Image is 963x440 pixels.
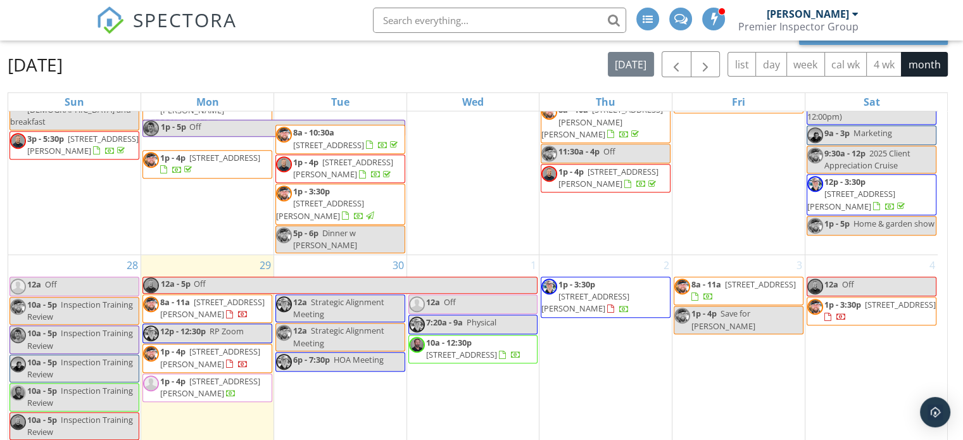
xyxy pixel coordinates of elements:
span: [STREET_ADDRESS] [189,152,260,163]
img: img_5403_2.jpeg [541,146,557,161]
img: img_5403_2.jpeg [674,279,690,294]
span: 1p - 4p [160,152,186,163]
span: Inspection Training Review [27,414,133,437]
a: 1p - 3:30p [STREET_ADDRESS] [807,297,936,325]
img: img_5404.jpeg [409,317,425,332]
img: headshot.2.jpg [143,277,159,293]
span: 8a - 11a [691,279,721,290]
span: Inspection Training Review [27,385,133,408]
a: 1p - 3:30p [STREET_ADDRESS][PERSON_NAME] [275,184,405,225]
span: 1p - 4p [293,156,318,168]
a: 10a - 12:30p [STREET_ADDRESS] [408,335,538,363]
span: [STREET_ADDRESS][PERSON_NAME] [276,198,364,221]
img: kyle.jpg [10,327,26,343]
span: 12p - 3:30p [824,176,865,187]
a: 1p - 4p [STREET_ADDRESS][PERSON_NAME] [293,156,393,180]
a: Go to October 3, 2025 [794,255,805,275]
div: Open Intercom Messenger [920,397,950,427]
span: 1p - 3:30p [293,185,330,197]
span: 10a - 5p [27,299,57,310]
span: Dinner w [PERSON_NAME] [293,227,357,251]
img: img_5404.jpeg [276,354,292,370]
span: Inspection Training Review [27,327,133,351]
span: 10a - 5p [27,356,57,368]
a: Sunday [62,93,87,111]
span: 1p - 4p [160,375,186,387]
td: Go to September 21, 2025 [8,1,141,255]
a: 1p - 3:30p [STREET_ADDRESS] [824,299,936,322]
a: Monday [194,93,222,111]
span: Physical [467,317,496,328]
span: [STREET_ADDRESS] [293,139,364,151]
a: SPECTORA [96,17,237,44]
img: img_5403_2.jpeg [807,299,823,315]
button: 4 wk [866,52,902,77]
img: img_5403_2.jpeg [276,227,292,243]
img: img_5404.jpeg [143,325,159,341]
img: img_5403_2.jpeg [541,104,557,120]
span: 8a - 11a [160,296,190,308]
span: [STREET_ADDRESS][PERSON_NAME] [160,346,260,369]
span: 1p - 3:30p [558,279,595,290]
span: [STREET_ADDRESS][PERSON_NAME] [160,375,260,399]
img: img_5403_2.jpeg [807,218,823,234]
span: [STREET_ADDRESS] [865,299,936,310]
span: 12p - 12:30p [160,325,206,337]
span: 1p - 5p [824,218,850,229]
td: Go to September 25, 2025 [539,1,672,255]
span: 11:30a - 4p [558,146,600,157]
img: img_5403_2.jpeg [276,185,292,201]
span: 12a [824,279,838,290]
span: [PERSON_NAME] Client Appreciation (9:30am-12:00pm) [807,86,929,122]
span: [STREET_ADDRESS][PERSON_NAME] [541,291,629,314]
a: Go to September 28, 2025 [124,255,141,275]
a: 1p - 3:30p [STREET_ADDRESS][PERSON_NAME] [541,279,629,314]
a: 8a - 10:30a [STREET_ADDRESS] [275,125,405,153]
a: Friday [729,93,748,111]
a: 1p - 4p [STREET_ADDRESS][PERSON_NAME] [142,374,272,402]
button: Previous month [662,51,691,77]
button: month [901,52,948,77]
span: [STREET_ADDRESS][PERSON_NAME] [558,166,658,189]
button: day [755,52,787,77]
a: 8a - 10a [STREET_ADDRESS][PERSON_NAME][PERSON_NAME] [541,102,670,143]
span: 6p - 7:30p [293,354,330,365]
span: 12a [293,296,307,308]
img: img_5403_2.jpeg [276,127,292,142]
a: Go to September 29, 2025 [257,255,274,275]
a: 8a - 11a [STREET_ADDRESS] [691,279,796,302]
a: [STREET_ADDRESS][PERSON_NAME][PERSON_NAME] [142,91,272,132]
img: img_2184.jpeg [10,385,26,401]
img: img_2184.jpeg [409,337,425,353]
span: [DEMOGRAPHIC_DATA] and breakfast [10,104,131,127]
a: Go to October 4, 2025 [927,255,938,275]
button: [DATE] [608,52,654,77]
a: Go to September 30, 2025 [390,255,406,275]
span: 1p - 4p [558,166,584,177]
span: Off [444,296,456,308]
img: default-user-f0147aede5fd5fa78ca7ade42f37bd4542148d508eef1c3d3ea960f66861d68b.jpg [143,375,159,391]
a: 3p - 5:30p [STREET_ADDRESS][PERSON_NAME] [9,131,139,160]
span: Save for [PERSON_NAME] [691,308,755,331]
a: Tuesday [329,93,352,111]
span: 3p - 5:30p [27,133,64,144]
img: daniel.jpg [10,356,26,372]
img: img_5403_2.jpeg [143,296,159,312]
span: [STREET_ADDRESS] [426,349,497,360]
img: headshot.2.jpg [807,279,823,294]
img: img_5403_2.jpeg [807,148,823,163]
span: 1p - 4p [691,308,717,319]
span: [STREET_ADDRESS][PERSON_NAME] [807,188,895,211]
span: [STREET_ADDRESS][PERSON_NAME][PERSON_NAME] [541,104,663,139]
span: [STREET_ADDRESS][PERSON_NAME] [293,156,393,180]
span: 2025 Client Appreciation Cruise [824,148,910,171]
span: Home & garden show [853,218,935,229]
a: 8a - 11a [STREET_ADDRESS][PERSON_NAME] [160,296,265,320]
span: Off [194,278,206,289]
a: Wednesday [460,93,486,111]
img: img_5404.jpeg [541,279,557,294]
img: img_5404.jpeg [276,296,292,312]
img: img_5403_2.jpeg [143,346,159,361]
a: 1p - 4p [STREET_ADDRESS] [142,150,272,179]
img: img_5404.jpeg [807,176,823,192]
